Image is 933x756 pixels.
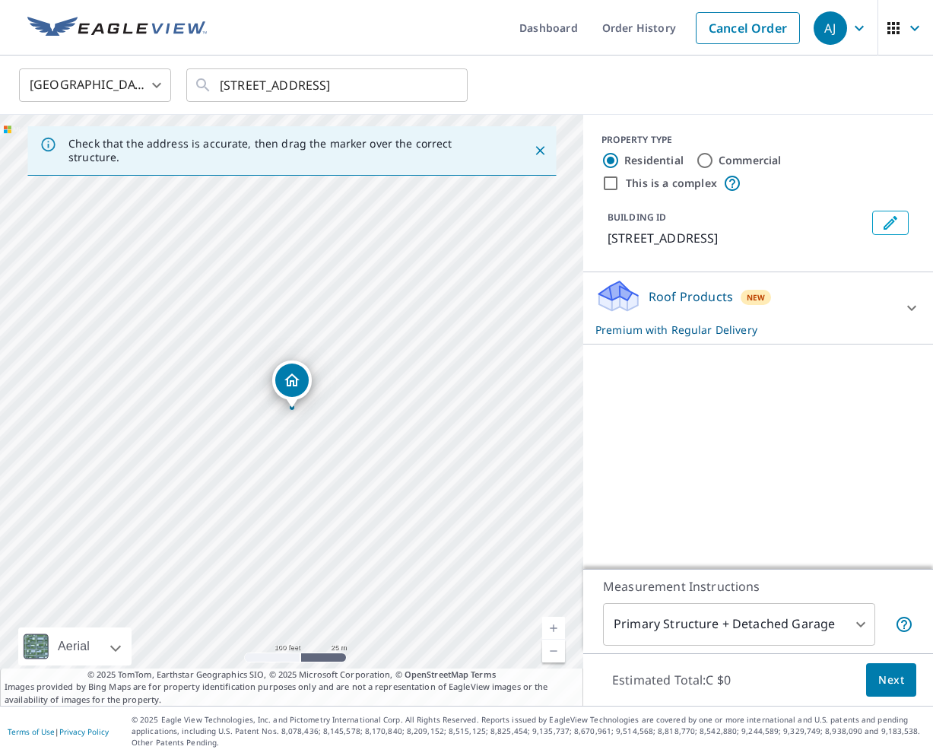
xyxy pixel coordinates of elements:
[895,615,913,634] span: Your report will include the primary structure and a detached garage if one exists.
[542,617,565,640] a: Current Level 18, Zoom In
[132,714,925,748] p: © 2025 Eagle View Technologies, Inc. and Pictometry International Corp. All Rights Reserved. Repo...
[272,361,312,408] div: Dropped pin, building 1, Residential property, 330 OAKCREST WAY OTTAWA ON K4A0S2
[603,603,875,646] div: Primary Structure + Detached Garage
[8,727,109,736] p: |
[747,291,766,303] span: New
[530,141,550,160] button: Close
[600,663,743,697] p: Estimated Total: C $0
[471,669,496,680] a: Terms
[220,64,436,106] input: Search by address or latitude-longitude
[608,229,866,247] p: [STREET_ADDRESS]
[595,322,893,338] p: Premium with Regular Delivery
[719,153,782,168] label: Commercial
[624,153,684,168] label: Residential
[601,133,915,147] div: PROPERTY TYPE
[878,671,904,690] span: Next
[27,17,207,40] img: EV Logo
[872,211,909,235] button: Edit building 1
[595,278,921,338] div: Roof ProductsNewPremium with Regular Delivery
[542,640,565,662] a: Current Level 18, Zoom Out
[18,627,132,665] div: Aerial
[53,627,94,665] div: Aerial
[68,137,506,164] p: Check that the address is accurate, then drag the marker over the correct structure.
[87,669,496,681] span: © 2025 TomTom, Earthstar Geographics SIO, © 2025 Microsoft Corporation, ©
[19,64,171,106] div: [GEOGRAPHIC_DATA]
[696,12,800,44] a: Cancel Order
[866,663,916,697] button: Next
[405,669,468,680] a: OpenStreetMap
[626,176,717,191] label: This is a complex
[608,211,666,224] p: BUILDING ID
[814,11,847,45] div: AJ
[8,726,55,737] a: Terms of Use
[59,726,109,737] a: Privacy Policy
[649,287,733,306] p: Roof Products
[603,577,913,596] p: Measurement Instructions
